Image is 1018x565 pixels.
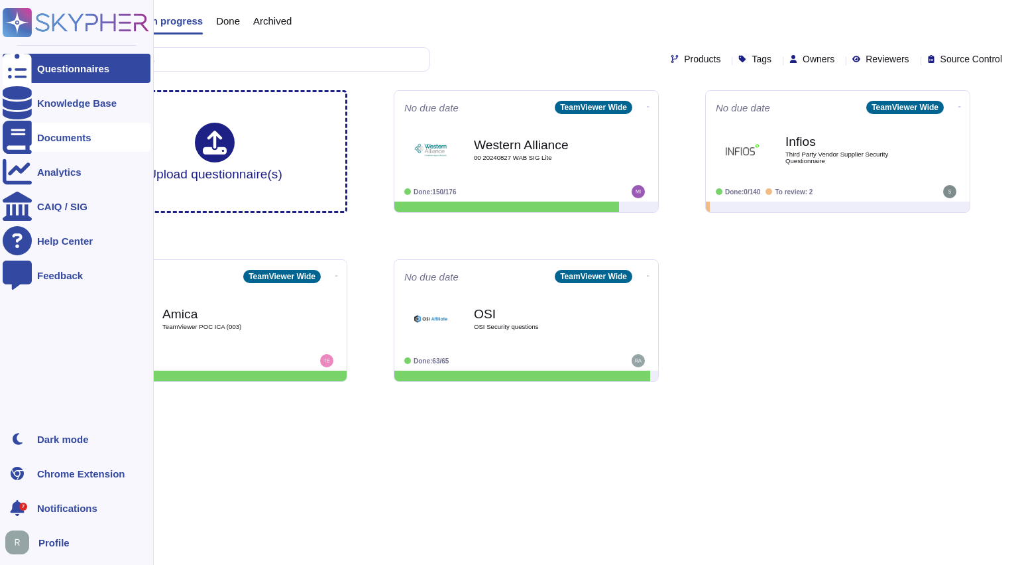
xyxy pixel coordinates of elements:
span: Profile [38,538,70,548]
span: OSI Security questions [474,324,606,330]
span: To review: 2 [775,188,813,196]
span: Done: 0/140 [725,188,760,196]
div: Analytics [37,167,82,177]
img: user [320,354,333,367]
b: Amica [162,308,295,320]
b: OSI [474,308,606,320]
a: Documents [3,123,150,152]
div: TeamViewer Wide [555,270,632,283]
span: Owners [803,54,834,64]
a: CAIQ / SIG [3,192,150,221]
span: In progress [148,16,203,26]
div: TeamViewer Wide [243,270,321,283]
a: Chrome Extension [3,459,150,488]
span: Done: 150/176 [414,188,457,196]
span: TeamViewer POC ICA (003) [162,324,295,330]
span: Done [216,16,240,26]
div: Completed [93,354,255,367]
div: Dark mode [37,434,89,444]
img: user [632,354,645,367]
a: Feedback [3,261,150,290]
img: Logo [726,133,759,166]
span: Notifications [37,503,97,513]
div: Questionnaires [37,64,109,74]
div: Feedback [37,271,83,281]
img: user [632,185,645,198]
span: Third Party Vendor Supplier Security Questionnaire [785,151,918,164]
div: Help Center [37,236,93,246]
a: Analytics [3,157,150,186]
div: TeamViewer Wide [866,101,944,114]
div: Chrome Extension [37,469,125,479]
img: Logo [414,302,447,336]
div: TeamViewer Wide [555,101,632,114]
input: Search by keywords [52,48,429,71]
a: Questionnaires [3,54,150,83]
span: Tags [752,54,771,64]
div: CAIQ / SIG [37,202,87,212]
span: 00 20240827 WAB SIG Lite [474,155,606,161]
button: user [3,528,38,557]
div: Knowledge Base [37,98,117,108]
div: Documents [37,133,91,143]
b: Western Alliance [474,139,606,151]
div: Upload questionnaire(s) [147,123,282,180]
a: Help Center [3,226,150,255]
span: Done: 63/65 [414,357,449,365]
span: Source Control [940,54,1002,64]
span: Products [684,54,720,64]
img: user [5,531,29,554]
span: No due date [404,103,459,113]
img: user [943,185,956,198]
span: No due date [716,103,770,113]
div: 7 [19,503,27,511]
a: Knowledge Base [3,88,150,117]
b: Infios [785,135,918,148]
img: Logo [414,133,447,166]
span: Reviewers [866,54,909,64]
span: No due date [404,272,459,282]
span: Archived [253,16,292,26]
